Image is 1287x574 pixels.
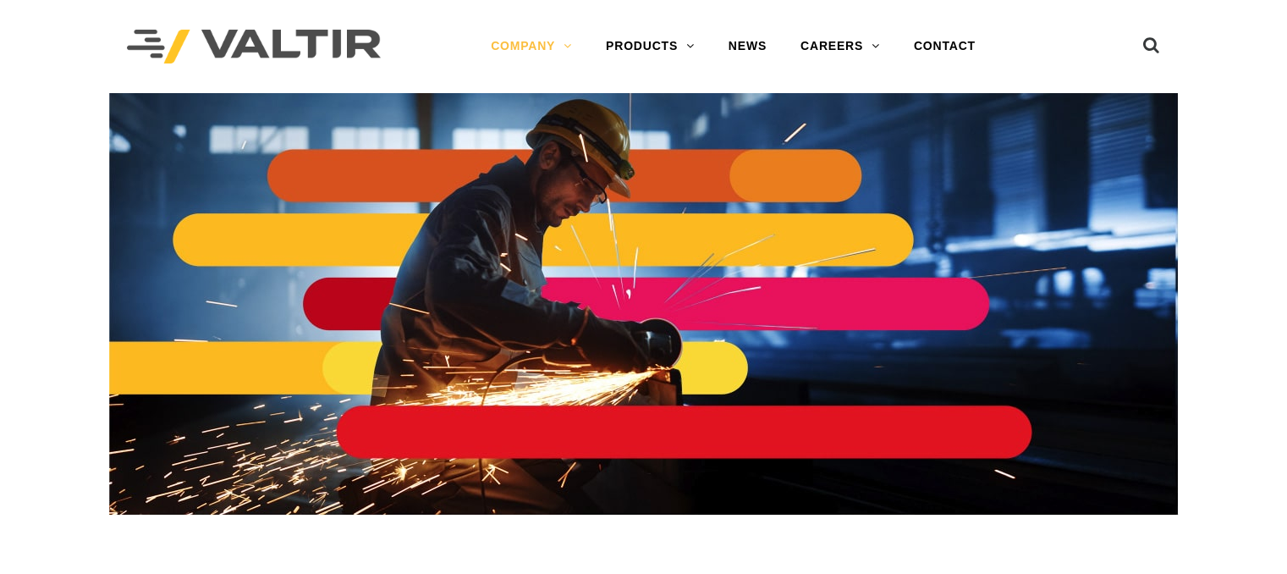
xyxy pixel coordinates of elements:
a: PRODUCTS [589,30,712,63]
a: CAREERS [784,30,897,63]
a: NEWS [712,30,784,63]
a: CONTACT [897,30,993,63]
a: COMPANY [474,30,589,63]
img: Valtir [127,30,381,64]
